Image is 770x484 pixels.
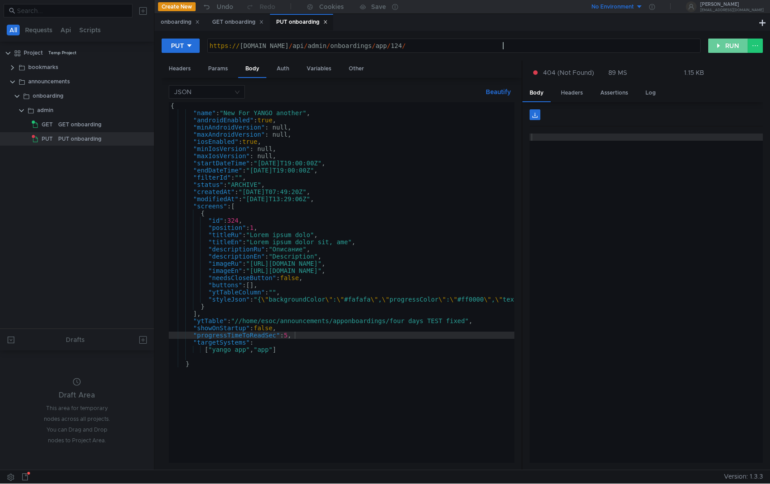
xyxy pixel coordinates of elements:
[269,60,296,77] div: Auth
[58,25,74,35] button: Api
[22,25,55,35] button: Requests
[28,60,58,74] div: bookmarks
[212,17,264,27] div: GET onboarding
[33,89,64,103] div: onboarding
[299,60,338,77] div: Variables
[700,9,764,12] div: [EMAIL_ADDRESS][DOMAIN_NAME]
[24,46,43,60] div: Project
[7,25,20,35] button: All
[260,1,275,12] div: Redo
[276,17,328,27] div: PUT onboarding
[554,85,590,101] div: Headers
[66,334,85,345] div: Drafts
[684,69,704,77] div: 1.15 KB
[171,41,184,51] div: PUT
[708,39,748,53] button: RUN
[28,75,70,88] div: announcements
[700,2,764,7] div: [PERSON_NAME]
[371,4,386,10] div: Save
[319,1,344,12] div: Cookies
[522,85,551,102] div: Body
[201,60,235,77] div: Params
[17,6,127,16] input: Search...
[238,60,266,78] div: Body
[162,60,198,77] div: Headers
[58,118,102,131] div: GET onboarding
[37,104,53,117] div: admin
[482,86,514,97] button: Beautify
[77,25,103,35] button: Scripts
[48,46,77,60] div: Temp Project
[591,3,634,11] div: No Environment
[342,60,371,77] div: Other
[161,17,200,27] div: onboarding
[158,2,196,11] button: Create New
[724,470,763,483] span: Version: 1.3.3
[42,132,53,146] span: PUT
[42,118,53,131] span: GET
[608,69,627,77] div: 89 MS
[638,85,663,101] div: Log
[543,68,594,78] span: 404 (Not Found)
[58,132,102,146] div: PUT onboarding
[162,39,200,53] button: PUT
[217,1,233,12] div: Undo
[593,85,635,101] div: Assertions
